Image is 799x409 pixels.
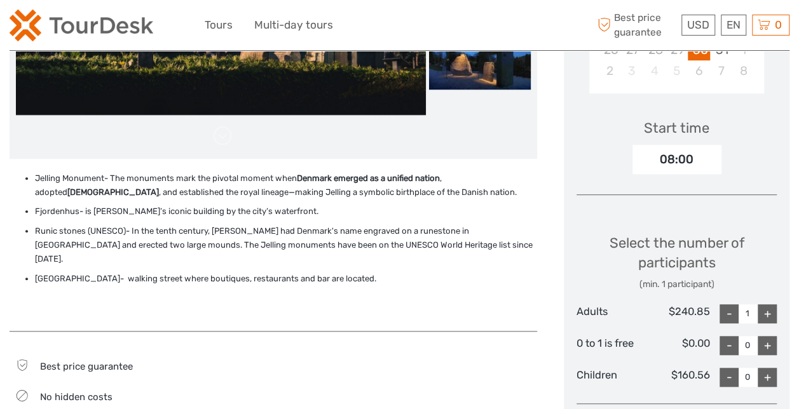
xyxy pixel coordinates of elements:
div: Choose Friday, November 7th, 2025 [710,60,732,81]
div: Not available Wednesday, November 5th, 2025 [666,60,688,81]
div: 0 to 1 is free [577,336,643,355]
div: - [720,368,739,387]
span: USD [687,18,709,31]
div: $0.00 [643,336,710,355]
div: Choose Saturday, November 8th, 2025 [732,60,755,81]
img: 9685a4eab15d4c2cae77534aab29cc9b_slider_thumbnail.jpeg [429,32,531,90]
a: Tours [205,16,233,34]
img: 2254-3441b4b5-4e5f-4d00-b396-31f1d84a6ebf_logo_small.png [10,10,153,41]
div: - [720,336,739,355]
li: Jelling Monument- The monuments mark the pivotal moment when , adopted , and established the roya... [35,171,537,200]
div: Children [577,368,643,387]
strong: [DEMOGRAPHIC_DATA] [67,187,159,197]
div: + [758,368,777,387]
a: Multi-day tours [254,16,333,34]
div: (min. 1 participant) [577,278,777,291]
strong: Denmark emerged as a unified nation [297,173,440,183]
p: We're away right now. Please check back later! [18,22,144,32]
li: Fjordenhus- is [PERSON_NAME]’s iconic building by the city’s waterfront. [35,204,537,218]
div: - [720,304,739,323]
div: EN [721,15,746,36]
li: [GEOGRAPHIC_DATA]- walking street where boutiques, restaurants and bar are located. [35,272,537,286]
div: 08:00 [632,145,721,174]
div: Adults [577,304,643,323]
div: Choose Sunday, November 2nd, 2025 [598,60,620,81]
div: Start time [644,118,709,138]
div: + [758,336,777,355]
div: Select the number of participants [577,233,777,291]
span: Best price guarantee [40,361,133,372]
div: + [758,304,777,323]
li: Runic stones (UNESCO)- In the tenth century, [PERSON_NAME] had Denmark's name engraved on a runes... [35,224,537,267]
span: No hidden costs [40,391,113,403]
span: 0 [773,18,784,31]
div: Choose Thursday, November 6th, 2025 [688,60,710,81]
button: Open LiveChat chat widget [146,20,161,35]
span: Best price guarantee [594,11,678,39]
div: Not available Tuesday, November 4th, 2025 [643,60,666,81]
div: Not available Monday, November 3rd, 2025 [621,60,643,81]
div: $240.85 [643,304,710,323]
div: $160.56 [643,368,710,387]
